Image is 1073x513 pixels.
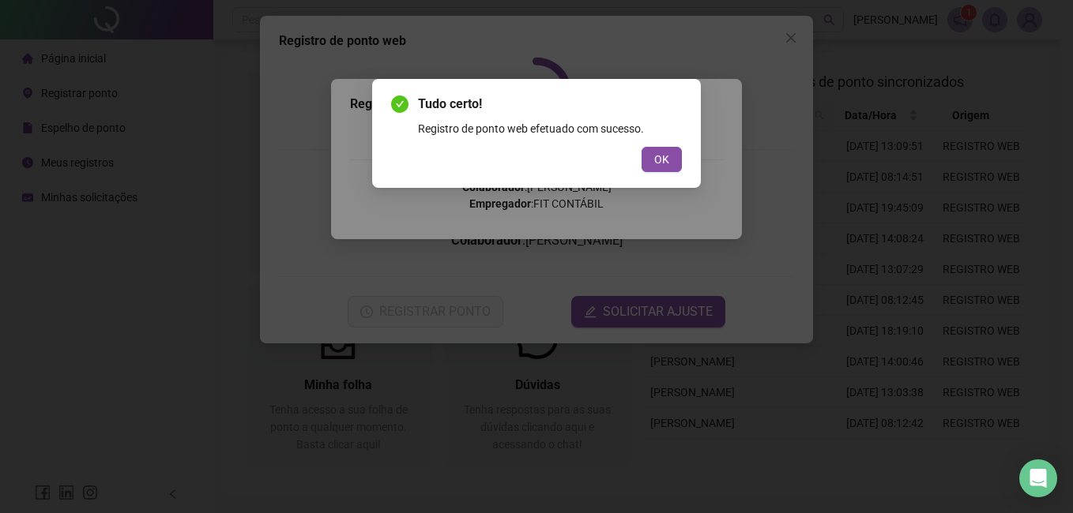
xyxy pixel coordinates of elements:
[642,147,682,172] button: OK
[654,151,669,168] span: OK
[418,95,682,114] span: Tudo certo!
[1019,459,1057,497] div: Open Intercom Messenger
[418,120,682,137] div: Registro de ponto web efetuado com sucesso.
[391,95,408,113] span: check-circle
